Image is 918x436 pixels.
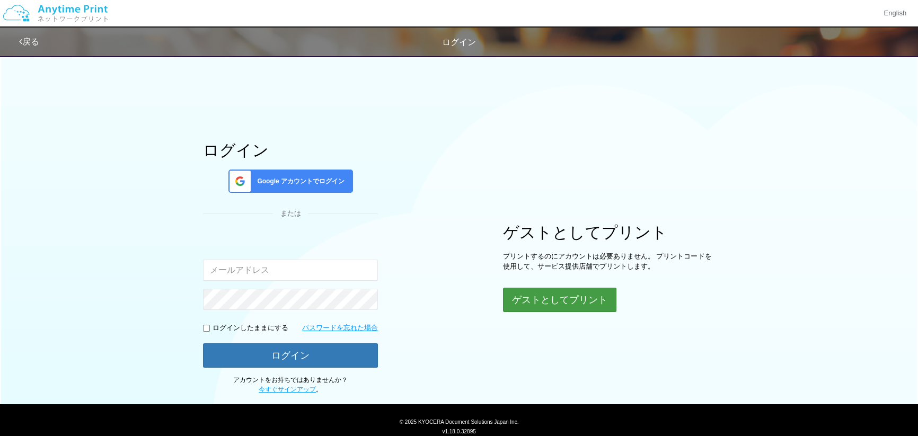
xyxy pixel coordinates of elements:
[442,428,475,434] span: v1.18.0.32895
[253,177,345,186] span: Google アカウントでログイン
[503,252,715,271] p: プリントするのにアカウントは必要ありません。 プリントコードを使用して、サービス提供店舗でプリントします。
[203,376,378,394] p: アカウントをお持ちではありませんか？
[213,323,288,333] p: ログインしたままにする
[400,418,519,425] span: © 2025 KYOCERA Document Solutions Japan Inc.
[203,209,378,219] div: または
[203,260,378,281] input: メールアドレス
[503,224,715,241] h1: ゲストとしてプリント
[302,323,378,333] a: パスワードを忘れた場合
[19,37,39,46] a: 戻る
[259,386,322,393] span: 。
[203,343,378,368] button: ログイン
[203,141,378,159] h1: ログイン
[503,288,616,312] button: ゲストとしてプリント
[259,386,316,393] a: 今すぐサインアップ
[442,38,476,47] span: ログイン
